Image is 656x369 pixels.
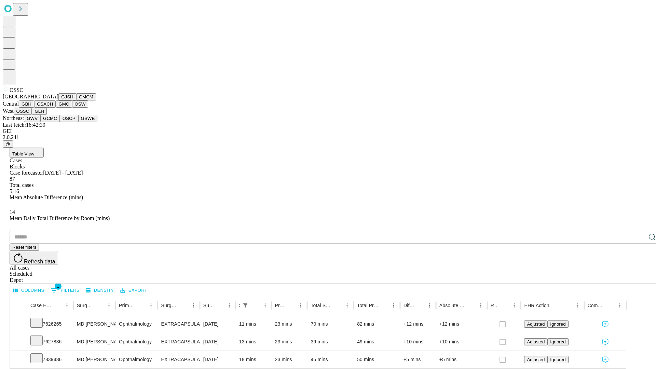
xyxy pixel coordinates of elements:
[40,115,60,122] button: GCMC
[524,338,547,345] button: Adjusted
[13,336,24,348] button: Expand
[203,303,214,308] div: Surgery Date
[10,148,44,158] button: Table View
[203,333,232,351] div: [DATE]
[524,356,547,363] button: Adjusted
[203,351,232,368] div: [DATE]
[32,108,46,115] button: GLH
[547,320,568,328] button: Ignored
[189,301,198,310] button: Menu
[55,283,61,290] span: 1
[13,354,24,366] button: Expand
[239,351,268,368] div: 18 mins
[476,301,486,310] button: Menu
[239,315,268,333] div: 11 mins
[275,303,286,308] div: Predicted In Room Duration
[615,301,625,310] button: Menu
[215,301,224,310] button: Sort
[524,303,549,308] div: EHR Action
[3,108,14,114] span: West
[404,351,433,368] div: +5 mins
[10,251,58,264] button: Refresh data
[10,188,19,194] span: 5.16
[3,128,653,134] div: GEI
[439,315,484,333] div: +12 mins
[30,351,70,368] div: 7839486
[491,303,500,308] div: Resolved in EHR
[357,333,397,351] div: 49 mins
[439,303,466,308] div: Absolute Difference
[311,303,332,308] div: Total Scheduled Duration
[224,301,234,310] button: Menu
[550,301,560,310] button: Sort
[161,303,178,308] div: Surgery Name
[404,333,433,351] div: +10 mins
[527,357,545,362] span: Adjusted
[357,315,397,333] div: 82 mins
[119,333,154,351] div: Ophthalmology
[3,122,45,128] span: Last fetch: 16:42:39
[146,301,156,310] button: Menu
[357,303,379,308] div: Total Predicted Duration
[527,339,545,344] span: Adjusted
[12,151,34,156] span: Table View
[13,318,24,330] button: Expand
[161,333,196,351] div: EXTRACAPSULAR CATARACT REMOVAL WITH [MEDICAL_DATA]
[357,351,397,368] div: 50 mins
[241,301,250,310] button: Show filters
[311,351,350,368] div: 45 mins
[500,301,509,310] button: Sort
[12,245,36,250] span: Reset filters
[10,170,43,176] span: Case forecaster
[550,357,565,362] span: Ignored
[547,338,568,345] button: Ignored
[296,301,305,310] button: Menu
[311,333,350,351] div: 39 mins
[550,339,565,344] span: Ignored
[62,301,72,310] button: Menu
[275,315,304,333] div: 23 mins
[404,303,414,308] div: Difference
[161,351,196,368] div: EXTRACAPSULAR CATARACT REMOVAL WITH [MEDICAL_DATA]
[333,301,342,310] button: Sort
[53,301,62,310] button: Sort
[342,301,352,310] button: Menu
[311,315,350,333] div: 70 mins
[425,301,434,310] button: Menu
[3,94,58,99] span: [GEOGRAPHIC_DATA]
[30,333,70,351] div: 7627836
[10,244,39,251] button: Reset filters
[3,101,19,107] span: Central
[137,301,146,310] button: Sort
[119,315,154,333] div: Ophthalmology
[43,170,83,176] span: [DATE] - [DATE]
[19,100,34,108] button: GBH
[14,108,32,115] button: OSSC
[10,87,23,93] span: OSSC
[58,93,76,100] button: GJSH
[415,301,425,310] button: Sort
[56,100,72,108] button: GMC
[24,115,40,122] button: GWV
[179,301,189,310] button: Sort
[5,141,10,147] span: @
[119,285,149,296] button: Export
[10,194,83,200] span: Mean Absolute Difference (mins)
[72,100,88,108] button: OSW
[251,301,260,310] button: Sort
[34,100,56,108] button: GSACH
[10,209,15,215] span: 14
[509,301,519,310] button: Menu
[466,301,476,310] button: Sort
[439,351,484,368] div: +5 mins
[239,333,268,351] div: 13 mins
[78,115,98,122] button: GSWB
[389,301,398,310] button: Menu
[573,301,583,310] button: Menu
[30,303,52,308] div: Case Epic Id
[119,303,136,308] div: Primary Service
[30,315,70,333] div: 7626265
[605,301,615,310] button: Sort
[3,115,24,121] span: Northeast
[260,301,270,310] button: Menu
